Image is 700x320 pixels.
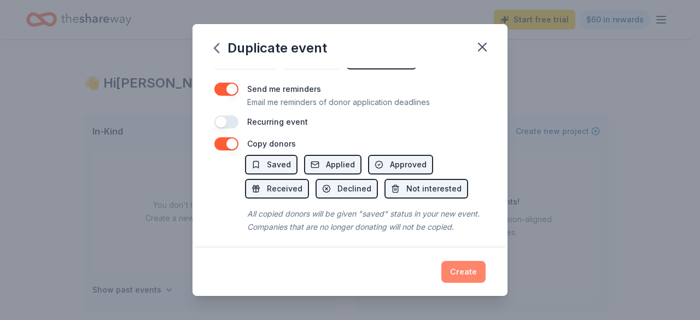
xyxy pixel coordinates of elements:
[316,179,378,199] button: Declined
[245,155,297,174] button: Saved
[247,96,430,109] p: Email me reminders of donor application deadlines
[245,205,486,236] div: All copied donors will be given "saved" status in your new event. Companies that are no longer do...
[304,155,361,174] button: Applied
[267,182,302,195] span: Received
[406,182,462,195] span: Not interested
[384,179,468,199] button: Not interested
[326,158,355,171] span: Applied
[267,158,291,171] span: Saved
[247,139,296,148] label: Copy donors
[247,117,308,126] label: Recurring event
[337,182,371,195] span: Declined
[390,158,427,171] span: Approved
[368,155,433,174] button: Approved
[247,84,321,94] label: Send me reminders
[214,39,327,57] div: Duplicate event
[441,261,486,283] button: Create
[245,179,309,199] button: Received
